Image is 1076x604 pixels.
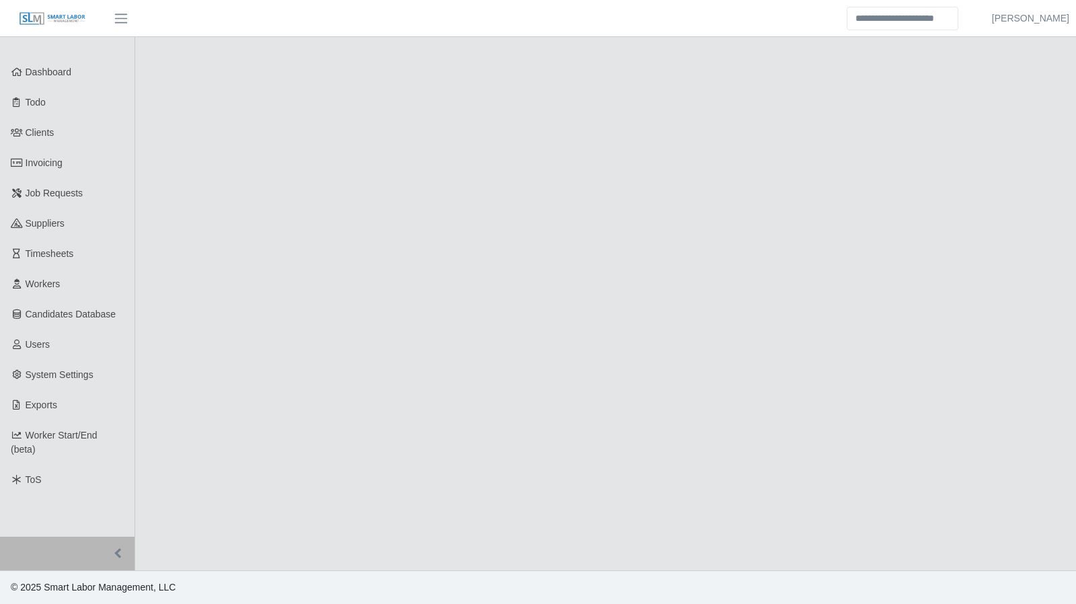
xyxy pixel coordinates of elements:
[26,188,83,198] span: Job Requests
[26,474,42,485] span: ToS
[26,278,61,289] span: Workers
[992,11,1069,26] a: [PERSON_NAME]
[19,11,86,26] img: SLM Logo
[26,157,63,168] span: Invoicing
[26,67,72,77] span: Dashboard
[847,7,958,30] input: Search
[26,97,46,108] span: Todo
[26,369,93,380] span: System Settings
[26,400,57,410] span: Exports
[26,309,116,319] span: Candidates Database
[26,218,65,229] span: Suppliers
[11,582,176,593] span: © 2025 Smart Labor Management, LLC
[11,430,98,455] span: Worker Start/End (beta)
[26,248,74,259] span: Timesheets
[26,339,50,350] span: Users
[26,127,54,138] span: Clients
